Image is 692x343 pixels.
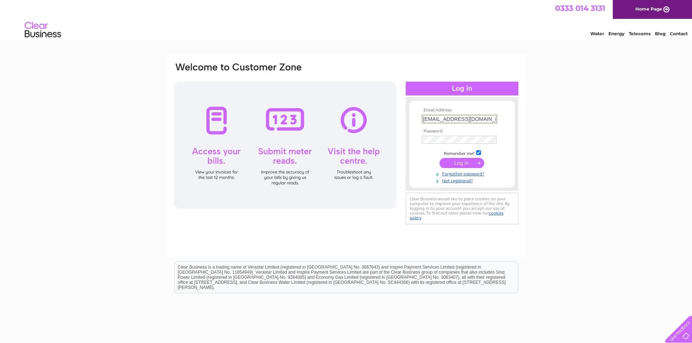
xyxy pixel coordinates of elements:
a: Blog [655,31,665,36]
a: Contact [670,31,688,36]
a: 0333 014 3131 [555,4,605,13]
div: Clear Business would like to place cookies on your computer to improve your experience of the sit... [406,193,518,224]
a: cookies policy [410,211,503,220]
th: Email Address: [420,108,504,113]
input: Submit [440,158,484,168]
div: Clear Business is a trading name of Verastar Limited (registered in [GEOGRAPHIC_DATA] No. 3667643... [175,4,518,35]
a: Telecoms [629,31,651,36]
img: logo.png [24,19,61,41]
a: Not registered? [422,177,504,184]
a: Water [590,31,604,36]
th: Password: [420,129,504,134]
a: Forgotten password? [422,170,504,177]
td: Remember me? [420,149,504,156]
a: Energy [608,31,624,36]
